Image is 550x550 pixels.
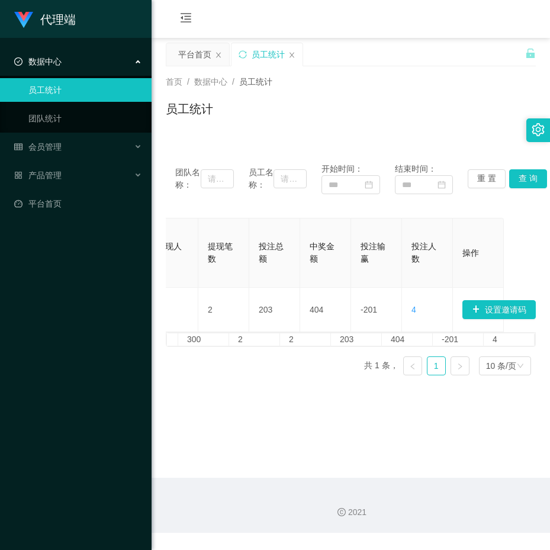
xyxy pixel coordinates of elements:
[187,77,189,86] span: /
[427,357,445,375] a: 1
[166,100,213,118] h1: 员工统计
[337,508,346,516] i: 图标: copyright
[14,57,62,66] span: 数据中心
[456,363,464,370] i: 图标: right
[411,305,416,314] span: 4
[321,164,363,173] span: 开始时间：
[178,333,229,346] td: 300
[433,333,484,346] td: -201
[517,362,524,371] i: 图标: down
[451,356,469,375] li: 下一页
[14,57,22,66] i: 图标: check-circle-o
[166,1,206,38] i: 图标: menu-fold
[361,242,385,263] span: 投注输赢
[249,166,274,191] span: 员工名称：
[175,166,201,191] span: 团队名称：
[468,169,506,188] button: 重 置
[486,357,516,375] div: 10 条/页
[462,248,479,258] span: 操作
[403,356,422,375] li: 上一页
[14,192,142,216] a: 图标: dashboard平台首页
[14,143,22,151] i: 图标: table
[300,288,351,332] td: 404
[331,333,382,346] td: 203
[28,107,142,130] a: 团队统计
[525,48,536,59] i: 图标: unlock
[411,242,436,263] span: 投注人数
[28,78,142,102] a: 员工统计
[280,333,331,346] td: 2
[509,169,547,188] button: 查 询
[157,242,182,263] span: 提现人数
[14,171,22,179] i: 图标: appstore-o
[194,77,227,86] span: 数据中心
[484,333,535,346] td: 4
[161,506,541,519] div: 2021
[208,242,233,263] span: 提现笔数
[438,181,446,189] i: 图标: calendar
[259,242,284,263] span: 投注总额
[288,52,295,59] i: 图标: close
[201,169,234,188] input: 请输入
[409,363,416,370] i: 图标: left
[198,288,249,332] td: 2
[14,171,62,180] span: 产品管理
[532,123,545,136] i: 图标: setting
[274,169,307,188] input: 请输入
[178,43,211,66] div: 平台首页
[249,288,300,332] td: 203
[239,77,272,86] span: 员工统计
[239,50,247,59] i: 图标: sync
[351,288,402,332] td: -201
[382,333,433,346] td: 404
[147,288,198,332] td: 2
[166,77,182,86] span: 首页
[462,300,536,319] button: 图标: plus设置邀请码
[14,12,33,28] img: logo.9652507e.png
[364,356,398,375] li: 共 1 条，
[395,164,436,173] span: 结束时间：
[14,14,76,24] a: 代理端
[310,242,334,263] span: 中奖金额
[365,181,373,189] i: 图标: calendar
[229,333,280,346] td: 2
[252,43,285,66] div: 员工统计
[215,52,222,59] i: 图标: close
[232,77,234,86] span: /
[14,142,62,152] span: 会员管理
[427,356,446,375] li: 1
[40,1,76,38] h1: 代理端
